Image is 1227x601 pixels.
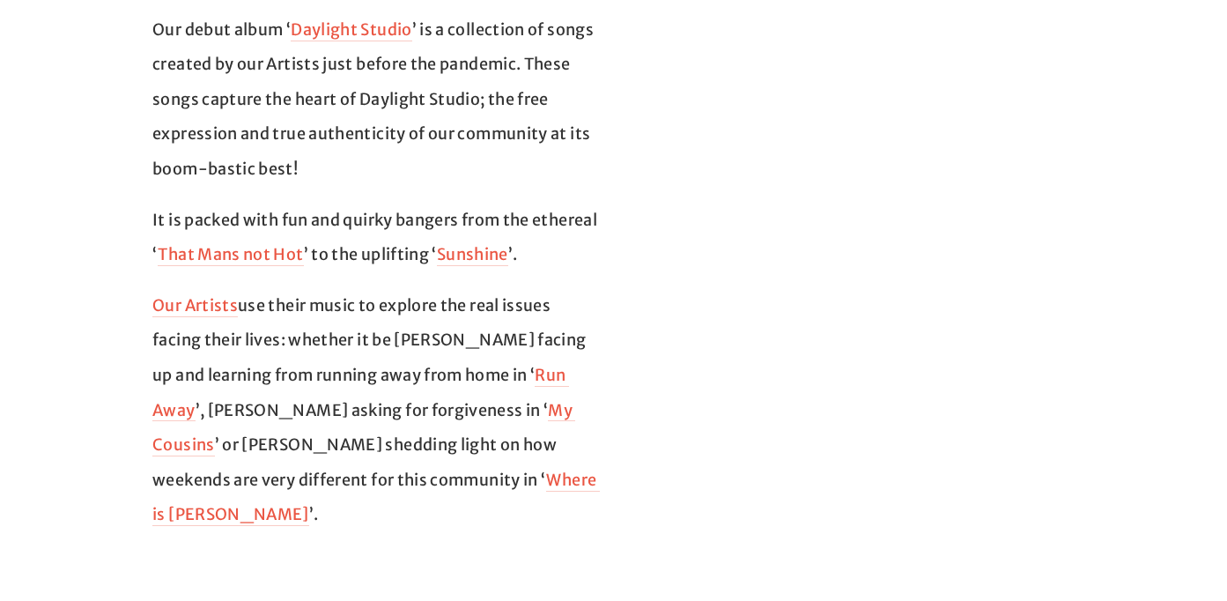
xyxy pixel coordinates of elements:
a: Our Artists [152,295,238,317]
p: Our debut album ‘ ’ is a collection of songs created by our Artists just before the pandemic. The... [152,12,598,187]
p: It is packed with fun and quirky bangers from the ethereal ‘ ’ to the uplifting ‘ ’. [152,203,598,272]
a: Daylight Studio [291,19,411,41]
p: use their music to explore the real issues facing their lives: whether it be [PERSON_NAME] facing... [152,288,598,532]
a: Sunshine [437,244,508,266]
a: That Mans not Hot [158,244,303,266]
